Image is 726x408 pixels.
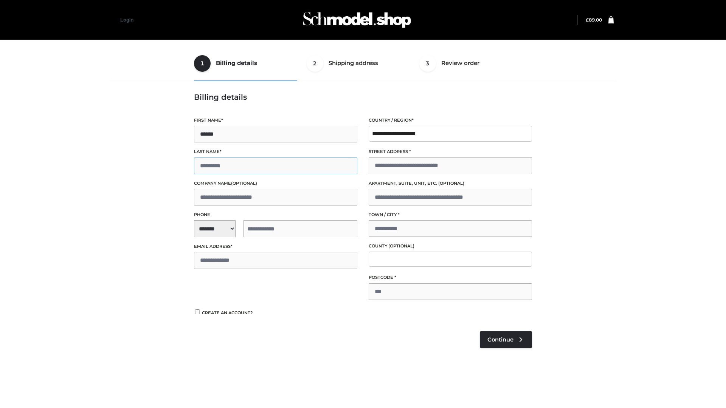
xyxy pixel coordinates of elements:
span: (optional) [231,181,257,186]
label: Company name [194,180,357,187]
input: Create an account? [194,309,201,314]
span: Continue [487,336,513,343]
label: County [369,243,532,250]
bdi: 89.00 [586,17,602,23]
label: First name [194,117,357,124]
img: Schmodel Admin 964 [300,5,414,35]
label: Town / City [369,211,532,218]
a: Continue [480,331,532,348]
label: Street address [369,148,532,155]
label: Country / Region [369,117,532,124]
span: (optional) [388,243,414,249]
a: Login [120,17,133,23]
a: £89.00 [586,17,602,23]
label: Phone [194,211,357,218]
span: £ [586,17,589,23]
label: Last name [194,148,357,155]
label: Postcode [369,274,532,281]
h3: Billing details [194,93,532,102]
label: Email address [194,243,357,250]
label: Apartment, suite, unit, etc. [369,180,532,187]
span: Create an account? [202,310,253,315]
span: (optional) [438,181,464,186]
